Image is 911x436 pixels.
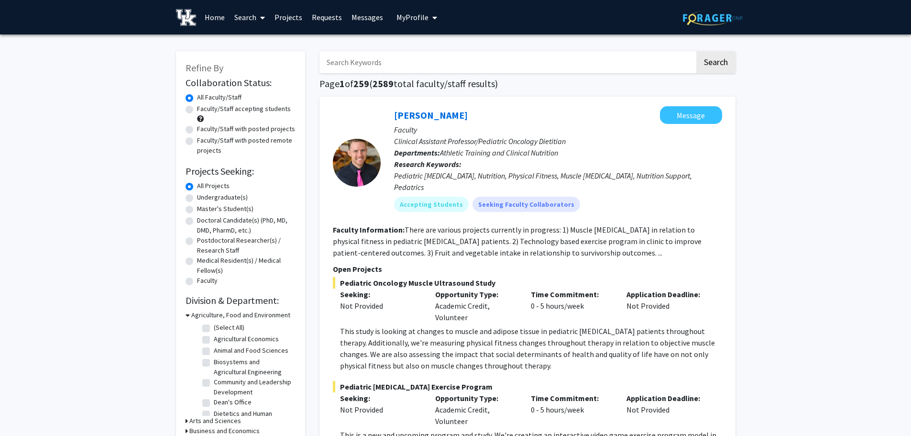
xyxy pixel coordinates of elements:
[230,0,270,34] a: Search
[333,225,702,257] fg-read-more: There are various projects currently in progress: 1) Muscle [MEDICAL_DATA] in relation to physica...
[189,416,241,426] h3: Arts and Sciences
[683,11,743,25] img: ForagerOne Logo
[197,181,230,191] label: All Projects
[340,78,345,89] span: 1
[197,124,295,134] label: Faculty/Staff with posted projects
[270,0,307,34] a: Projects
[197,192,248,202] label: Undergraduate(s)
[186,77,296,89] h2: Collaboration Status:
[319,78,735,89] h1: Page of ( total faculty/staff results)
[214,346,288,356] label: Animal and Food Sciences
[340,392,421,404] p: Seeking:
[394,197,469,212] mat-chip: Accepting Students
[428,289,524,323] div: Academic Credit, Volunteer
[340,404,421,415] div: Not Provided
[373,78,394,89] span: 2589
[626,392,708,404] p: Application Deadline:
[186,295,296,306] h2: Division & Department:
[435,392,516,404] p: Opportunity Type:
[660,106,722,124] button: Message Corey Hawes
[333,381,722,392] span: Pediatric [MEDICAL_DATA] Exercise Program
[200,0,230,34] a: Home
[619,289,715,323] div: Not Provided
[435,289,516,300] p: Opportunity Type:
[197,235,296,256] label: Postdoctoral Researcher(s) / Research Staff
[319,51,695,73] input: Search Keywords
[394,159,461,169] b: Research Keywords:
[394,135,722,147] p: Clinical Assistant Professor/Pediatric Oncology Dietitian
[214,377,293,397] label: Community and Leadership Development
[531,392,612,404] p: Time Commitment:
[191,310,290,320] h3: Agriculture, Food and Environment
[531,289,612,300] p: Time Commitment:
[428,392,524,427] div: Academic Credit, Volunteer
[333,225,405,235] b: Faculty Information:
[394,124,722,135] p: Faculty
[340,300,421,312] div: Not Provided
[619,392,715,427] div: Not Provided
[214,409,293,429] label: Dietetics and Human Nutrition
[197,92,241,102] label: All Faculty/Staff
[214,357,293,377] label: Biosystems and Agricultural Engineering
[197,104,291,114] label: Faculty/Staff accepting students
[347,0,388,34] a: Messages
[189,426,260,436] h3: Business and Economics
[353,78,369,89] span: 259
[472,197,580,212] mat-chip: Seeking Faculty Collaborators
[394,109,468,121] a: [PERSON_NAME]
[340,289,421,300] p: Seeking:
[394,148,440,157] b: Departments:
[524,392,619,427] div: 0 - 5 hours/week
[214,397,252,407] label: Dean's Office
[186,62,223,74] span: Refine By
[197,135,296,156] label: Faculty/Staff with posted remote projects
[333,277,722,289] span: Pediatric Oncology Muscle Ultrasound Study
[524,289,619,323] div: 0 - 5 hours/week
[394,170,722,193] div: Pediatric [MEDICAL_DATA], Nutrition, Physical Fitness, Muscle [MEDICAL_DATA], Nutrition Support, ...
[197,204,253,214] label: Master's Student(s)
[340,325,722,371] p: This study is looking at changes to muscle and adipose tissue in pediatric [MEDICAL_DATA] patient...
[197,256,296,276] label: Medical Resident(s) / Medical Fellow(s)
[307,0,347,34] a: Requests
[333,263,722,275] p: Open Projects
[626,289,708,300] p: Application Deadline:
[197,276,218,286] label: Faculty
[396,12,428,22] span: My Profile
[197,215,296,235] label: Doctoral Candidate(s) (PhD, MD, DMD, PharmD, etc.)
[214,334,279,344] label: Agricultural Economics
[176,9,197,26] img: University of Kentucky Logo
[440,148,558,157] span: Athletic Training and Clinical Nutrition
[214,323,244,333] label: (Select All)
[696,51,735,73] button: Search
[870,393,904,429] iframe: Chat
[186,166,296,177] h2: Projects Seeking:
